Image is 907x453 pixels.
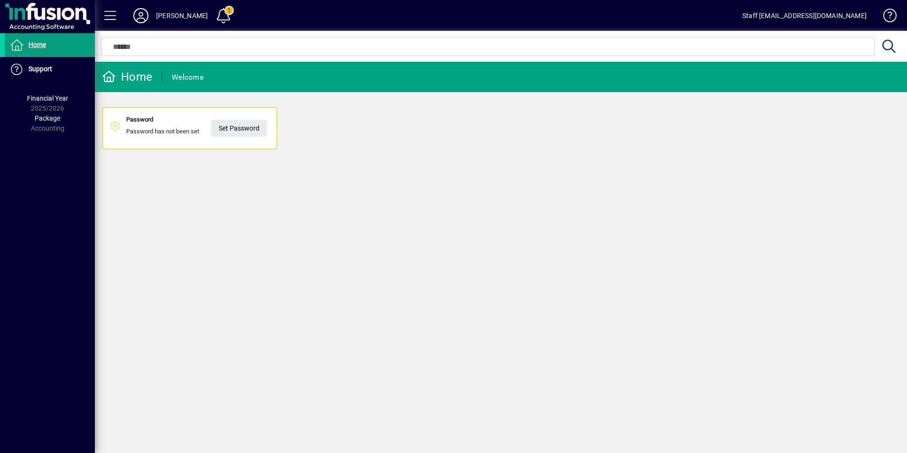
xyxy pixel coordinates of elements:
[219,121,259,136] span: Set Password
[102,69,152,85] div: Home
[5,57,95,81] a: Support
[211,120,267,137] a: Set Password
[35,114,60,122] span: Package
[876,2,895,33] a: Knowledge Base
[172,70,204,85] div: Welcome
[28,41,46,48] span: Home
[126,115,199,124] div: Password
[27,94,68,102] span: Financial Year
[156,8,208,23] div: [PERSON_NAME]
[126,7,156,24] button: Profile
[28,65,52,73] span: Support
[126,115,199,142] div: Password has not been set
[742,8,867,23] div: Staff [EMAIL_ADDRESS][DOMAIN_NAME]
